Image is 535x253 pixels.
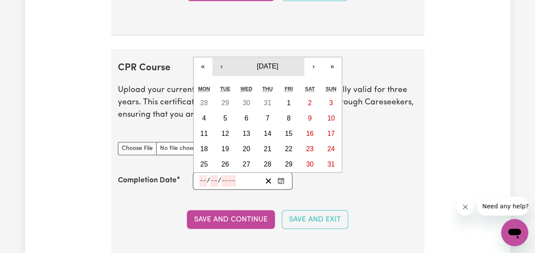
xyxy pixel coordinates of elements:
[118,175,177,186] label: Completion Date
[236,157,257,172] button: August 27, 2025
[221,175,236,187] input: ----
[212,57,231,76] button: ‹
[287,115,291,122] abbr: August 8, 2025
[194,126,215,141] button: August 11, 2025
[243,161,250,168] abbr: August 27, 2025
[221,99,229,106] abbr: July 29, 2025
[323,57,342,76] button: »
[501,219,528,246] iframe: Button to launch messaging window
[118,63,418,74] h2: CPR Course
[215,141,236,157] button: August 19, 2025
[320,126,342,141] button: August 17, 2025
[306,161,314,168] abbr: August 30, 2025
[215,157,236,172] button: August 26, 2025
[264,130,272,137] abbr: August 14, 2025
[278,126,299,141] button: August 15, 2025
[327,161,335,168] abbr: August 31, 2025
[194,141,215,157] button: August 18, 2025
[194,111,215,126] button: August 4, 2025
[285,161,292,168] abbr: August 29, 2025
[287,99,291,106] abbr: August 1, 2025
[264,161,272,168] abbr: August 28, 2025
[257,157,278,172] button: August 28, 2025
[215,111,236,126] button: August 5, 2025
[262,86,273,92] abbr: Thursday
[308,99,312,106] abbr: August 2, 2025
[285,130,292,137] abbr: August 15, 2025
[320,141,342,157] button: August 24, 2025
[118,84,418,121] p: Upload your current CPR Course Certificate, which is typically valid for three years. This certif...
[199,175,207,187] input: --
[329,99,333,106] abbr: August 3, 2025
[5,6,51,13] span: Need any help?
[299,95,320,111] button: August 2, 2025
[327,145,335,152] abbr: August 24, 2025
[304,57,323,76] button: ›
[243,99,250,106] abbr: July 30, 2025
[457,198,474,216] iframe: Close message
[207,177,210,184] span: /
[308,115,312,122] abbr: August 9, 2025
[278,95,299,111] button: August 1, 2025
[200,99,208,106] abbr: July 28, 2025
[326,86,336,92] abbr: Sunday
[299,141,320,157] button: August 23, 2025
[262,175,275,187] button: Clear date
[327,130,335,137] abbr: August 17, 2025
[306,145,314,152] abbr: August 23, 2025
[264,99,272,106] abbr: July 31, 2025
[187,210,275,229] button: Save and Continue
[210,175,218,187] input: --
[266,115,269,122] abbr: August 7, 2025
[200,161,208,168] abbr: August 25, 2025
[244,115,248,122] abbr: August 6, 2025
[278,111,299,126] button: August 8, 2025
[320,111,342,126] button: August 10, 2025
[202,115,206,122] abbr: August 4, 2025
[194,95,215,111] button: July 28, 2025
[320,95,342,111] button: August 3, 2025
[285,145,292,152] abbr: August 22, 2025
[243,145,250,152] abbr: August 20, 2025
[221,161,229,168] abbr: August 26, 2025
[264,145,272,152] abbr: August 21, 2025
[236,111,257,126] button: August 6, 2025
[220,86,230,92] abbr: Tuesday
[200,145,208,152] abbr: August 18, 2025
[257,111,278,126] button: August 7, 2025
[236,141,257,157] button: August 20, 2025
[275,175,287,187] button: Enter the Completion Date of your CPR Course
[320,157,342,172] button: August 31, 2025
[194,57,212,76] button: «
[198,86,210,92] abbr: Monday
[218,177,221,184] span: /
[215,95,236,111] button: July 29, 2025
[299,126,320,141] button: August 16, 2025
[200,130,208,137] abbr: August 11, 2025
[284,86,292,92] abbr: Friday
[221,130,229,137] abbr: August 12, 2025
[327,115,335,122] abbr: August 10, 2025
[257,95,278,111] button: July 31, 2025
[282,210,348,229] button: Save and Exit
[257,63,278,70] span: [DATE]
[221,145,229,152] abbr: August 19, 2025
[236,126,257,141] button: August 13, 2025
[257,141,278,157] button: August 21, 2025
[299,157,320,172] button: August 30, 2025
[477,197,528,216] iframe: Message from company
[305,86,315,92] abbr: Saturday
[243,130,250,137] abbr: August 13, 2025
[223,115,227,122] abbr: August 5, 2025
[194,157,215,172] button: August 25, 2025
[215,126,236,141] button: August 12, 2025
[278,157,299,172] button: August 29, 2025
[240,86,252,92] abbr: Wednesday
[306,130,314,137] abbr: August 16, 2025
[278,141,299,157] button: August 22, 2025
[231,57,304,76] button: [DATE]
[299,111,320,126] button: August 9, 2025
[257,126,278,141] button: August 14, 2025
[236,95,257,111] button: July 30, 2025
